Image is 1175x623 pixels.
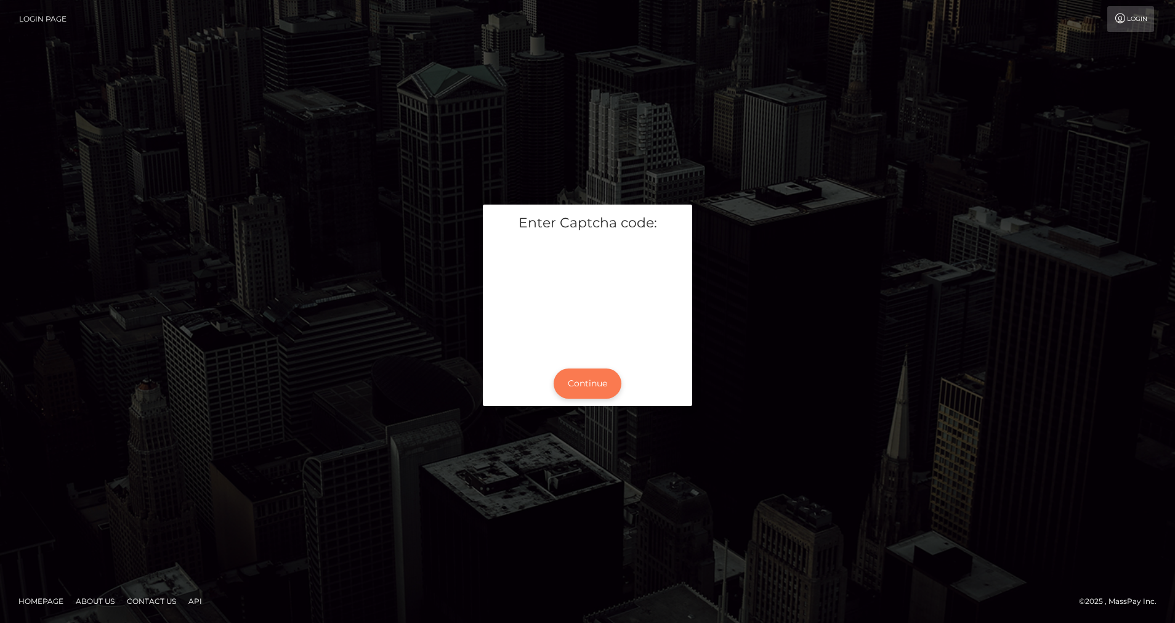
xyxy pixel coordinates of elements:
button: Continue [554,369,621,399]
a: Homepage [14,592,68,611]
h5: Enter Captcha code: [492,214,683,233]
a: Login Page [19,6,67,32]
a: API [184,592,207,611]
div: © 2025 , MassPay Inc. [1079,595,1166,608]
a: About Us [71,592,119,611]
iframe: mtcaptcha [492,242,683,351]
a: Contact Us [122,592,181,611]
a: Login [1107,6,1154,32]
